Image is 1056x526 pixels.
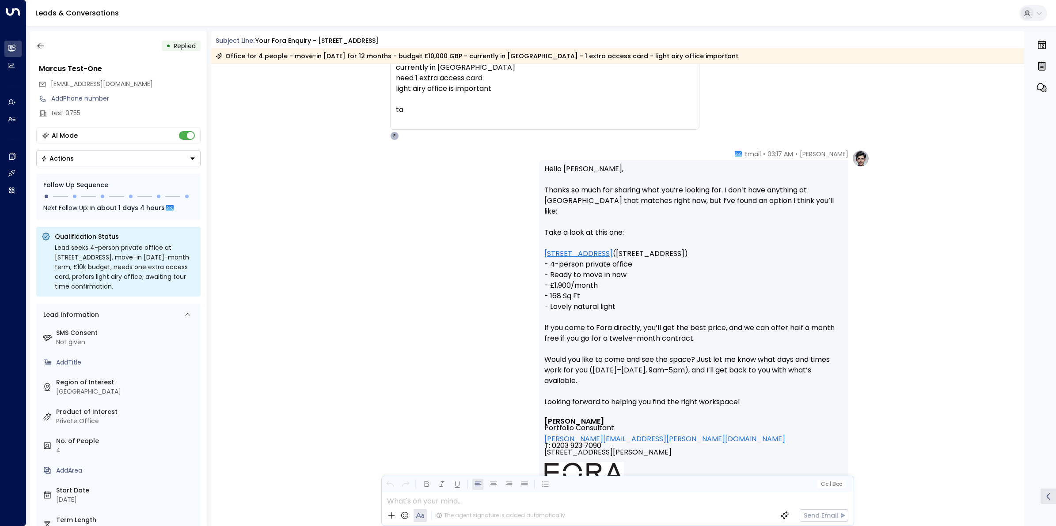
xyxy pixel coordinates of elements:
div: AddArea [56,466,197,475]
label: Term Length [56,515,197,525]
div: AI Mode [52,131,78,140]
span: rkbrainch@live.co.uk [51,79,153,89]
span: [STREET_ADDRESS][PERSON_NAME] [544,449,672,462]
div: Office for 4 people - move-in [DATE] for 12 months - budget £10,000 GBP - currently in [GEOGRAPHI... [216,52,738,60]
div: 4 [56,446,197,455]
span: Subject Line: [216,36,255,45]
div: test 0755 [51,109,201,118]
button: Undo [384,479,395,490]
div: need 1 extra access card [396,73,694,83]
a: [STREET_ADDRESS] [544,248,613,259]
p: Qualification Status [55,232,195,241]
span: • [763,150,765,158]
div: Lead Information [40,310,99,319]
p: Hello [PERSON_NAME], Thanks so much for sharing what you’re looking for. I don’t have anything at... [544,164,843,418]
div: light airy office is important [396,83,694,94]
label: Region of Interest [56,378,197,387]
span: [EMAIL_ADDRESS][DOMAIN_NAME] [51,79,153,88]
div: Your Fora Enquiry - [STREET_ADDRESS] [255,36,379,45]
div: Follow Up Sequence [43,180,194,190]
button: Actions [36,150,201,166]
button: Redo [400,479,411,490]
label: Product of Interest [56,407,197,417]
span: T: 0203 923 7090 [544,442,601,449]
div: AddTitle [56,358,197,367]
label: SMS Consent [56,328,197,338]
a: Leads & Conversations [35,8,119,18]
span: 03:17 AM [767,150,793,158]
label: No. of People [56,436,197,446]
div: The agent signature is added automatically [436,511,565,519]
button: Cc|Bcc [817,480,845,488]
div: Not given [56,338,197,347]
span: | [829,481,831,487]
span: [PERSON_NAME] [800,150,848,158]
span: In about 1 days 4 hours [89,203,165,213]
div: Marcus Test-One [39,64,201,74]
div: Button group with a nested menu [36,150,201,166]
div: Private Office [56,417,197,426]
span: Email [745,150,761,158]
span: • [795,150,798,158]
span: Cc Bcc [820,481,842,487]
div: [GEOGRAPHIC_DATA] [56,387,197,396]
div: currently in [GEOGRAPHIC_DATA] [396,62,694,73]
div: ta [396,105,694,115]
div: AddPhone number [51,94,201,103]
div: [DATE] [56,495,197,504]
div: • [166,38,171,54]
img: AIorK4ysLkpAD1VLoJghiceWoVRmgk1XU2vrdoLkeDLGAFfv_vh6vnfJOA1ilUWLDOVq3gZTs86hLsHm3vG- [544,462,624,483]
img: profile-logo.png [852,150,870,167]
div: E [390,131,399,140]
span: Replied [174,41,196,50]
label: Start Date [56,486,197,495]
div: Actions [41,154,74,162]
font: [PERSON_NAME] [544,416,604,426]
div: Lead seeks 4-person private office at [STREET_ADDRESS], move-in [DATE]-month term, £10k budget, n... [55,243,195,291]
a: [PERSON_NAME][EMAIL_ADDRESS][PERSON_NAME][DOMAIN_NAME] [544,436,785,442]
div: Next Follow Up: [43,203,194,213]
span: Portfolio Consultant [544,425,614,431]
